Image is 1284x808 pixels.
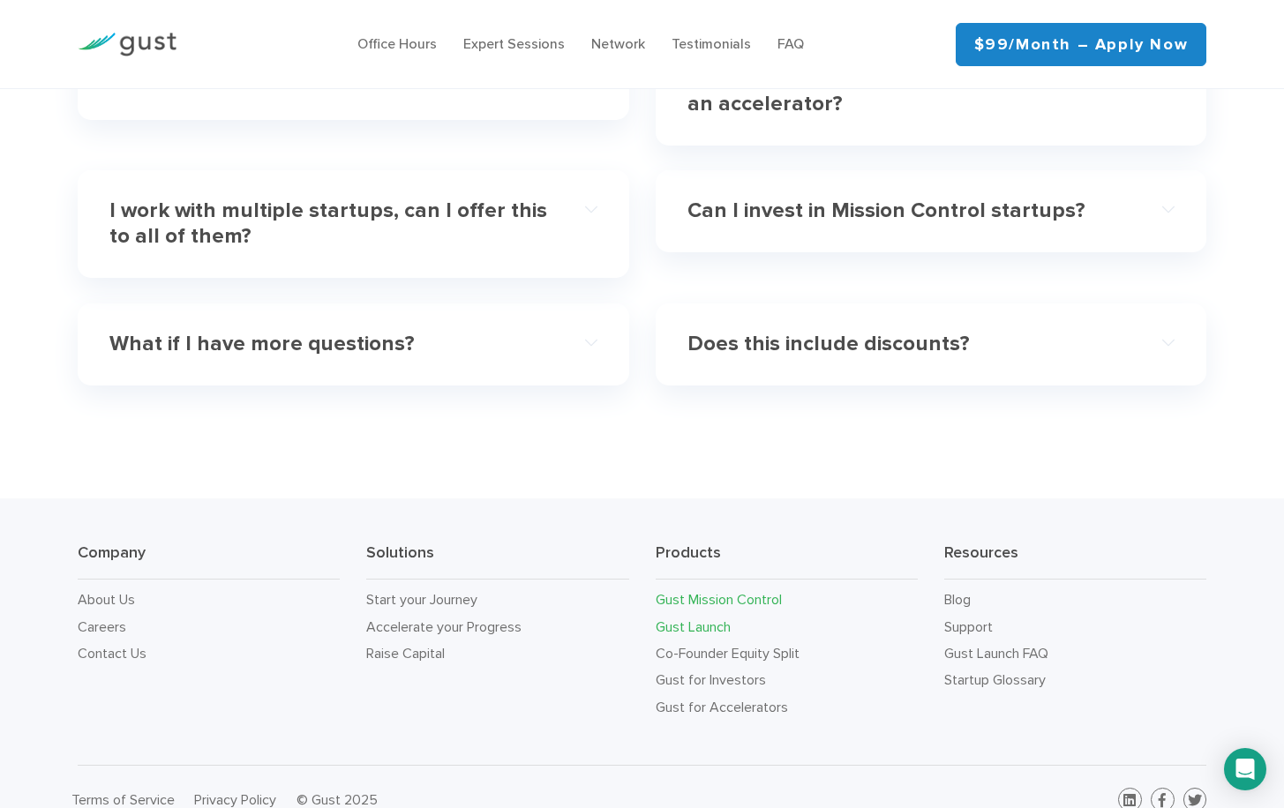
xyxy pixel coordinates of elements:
a: Start your Journey [366,591,477,608]
a: $99/month – Apply Now [956,23,1207,66]
h4: I work with multiple startups, can I offer this to all of them? [109,198,548,250]
a: Testimonials [672,35,751,52]
a: Gust for Accelerators [656,699,788,715]
a: Accelerate your Progress [366,618,522,635]
a: Raise Capital [366,645,445,662]
a: Contact Us [78,645,146,662]
a: Co-Founder Equity Split [656,645,800,662]
a: Terms of Service [71,791,175,808]
h3: Resources [944,542,1206,580]
a: Gust Mission Control [656,591,782,608]
h4: Is this an accelerator? Do I need this if I’m in an accelerator? [687,66,1126,117]
img: Gust Logo [78,33,176,56]
h3: Company [78,542,340,580]
a: Gust Launch [656,618,731,635]
a: Privacy Policy [194,791,276,808]
h3: Solutions [366,542,628,580]
h4: Can I invest in Mission Control startups? [687,198,1126,224]
a: Network [591,35,645,52]
div: Open Intercom Messenger [1224,748,1266,790]
a: About Us [78,591,135,608]
h3: Products [656,542,918,580]
h4: Does this include discounts? [687,332,1126,357]
a: Expert Sessions [463,35,565,52]
a: FAQ [777,35,804,52]
a: Gust Launch FAQ [944,645,1048,662]
a: Blog [944,591,971,608]
a: Office Hours [357,35,437,52]
a: Startup Glossary [944,671,1046,688]
a: Gust for Investors [656,671,766,688]
a: Support [944,618,993,635]
h4: What if I have more questions? [109,332,548,357]
a: Careers [78,618,126,635]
